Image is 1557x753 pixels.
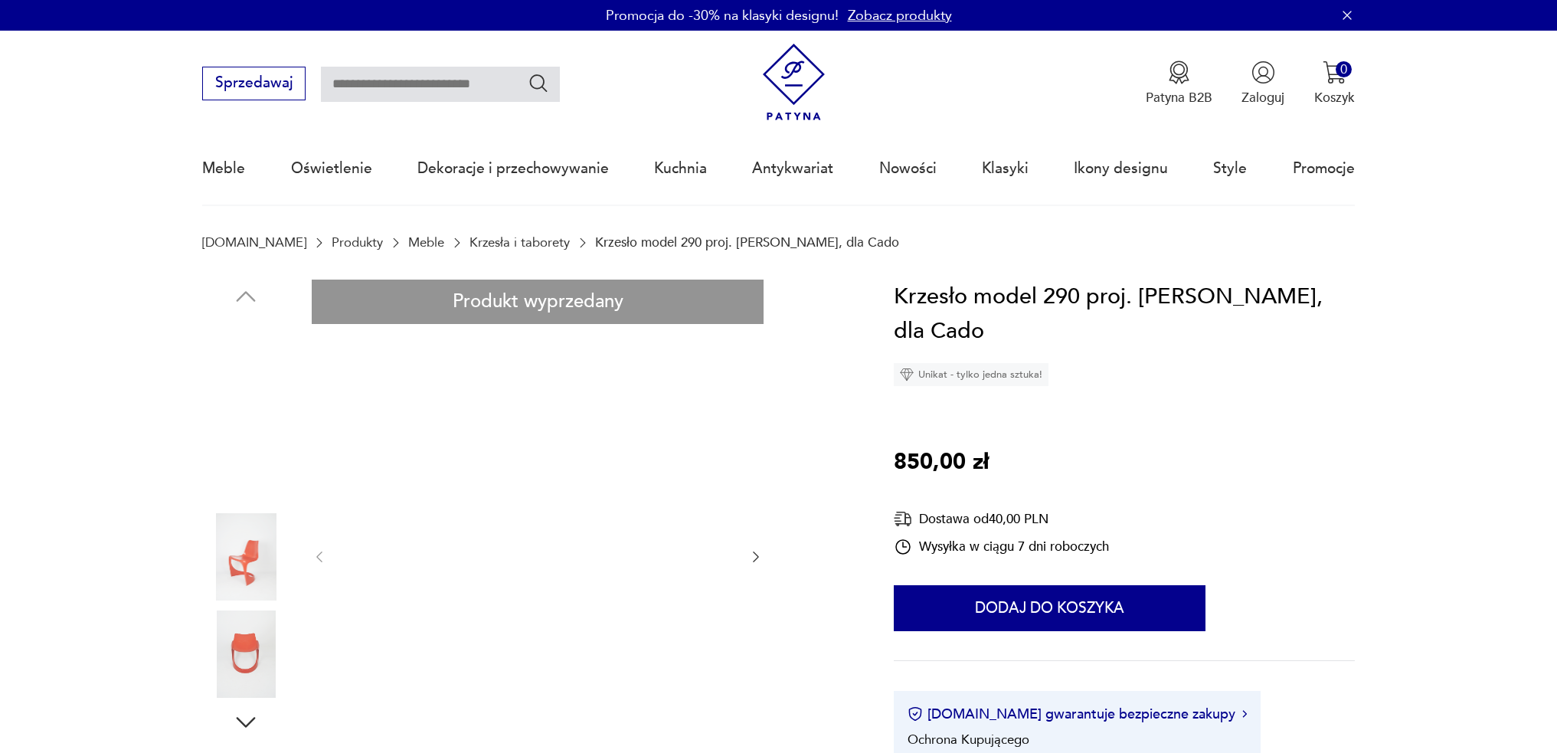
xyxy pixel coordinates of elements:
div: Produkt wyprzedany [312,280,764,325]
div: Dostawa od 40,00 PLN [894,509,1109,529]
button: 0Koszyk [1314,61,1355,106]
img: Ikona dostawy [894,509,912,529]
div: Unikat - tylko jedna sztuka! [894,363,1048,386]
li: Ochrona Kupującego [908,731,1029,748]
a: Meble [408,235,444,250]
a: Sprzedawaj [202,78,306,90]
img: Zdjęcie produktu Krzesło model 290 proj. S. Ostergaard, dla Cado [202,318,289,405]
a: Promocje [1293,133,1355,204]
img: Zdjęcie produktu Krzesło model 290 proj. S. Ostergaard, dla Cado [202,415,289,503]
a: Oświetlenie [291,133,372,204]
a: Meble [202,133,245,204]
a: Kuchnia [654,133,707,204]
a: Klasyki [982,133,1029,204]
div: 0 [1336,61,1352,77]
img: Zdjęcie produktu Krzesło model 290 proj. S. Ostergaard, dla Cado [202,513,289,601]
div: Wysyłka w ciągu 7 dni roboczych [894,538,1109,556]
img: Ikona diamentu [900,368,914,381]
button: Sprzedawaj [202,67,306,100]
img: Ikona koszyka [1323,61,1346,84]
button: [DOMAIN_NAME] gwarantuje bezpieczne zakupy [908,705,1247,724]
img: Ikona strzałki w prawo [1242,710,1247,718]
a: Nowości [879,133,937,204]
p: Promocja do -30% na klasyki designu! [606,6,839,25]
a: Ikony designu [1074,133,1168,204]
button: Zaloguj [1241,61,1284,106]
h1: Krzesło model 290 proj. [PERSON_NAME], dla Cado [894,280,1355,349]
a: Produkty [332,235,383,250]
img: Ikona certyfikatu [908,706,923,722]
button: Patyna B2B [1146,61,1212,106]
p: Zaloguj [1241,89,1284,106]
a: Ikona medaluPatyna B2B [1146,61,1212,106]
button: Dodaj do koszyka [894,585,1205,631]
a: [DOMAIN_NAME] [202,235,306,250]
a: Dekoracje i przechowywanie [417,133,609,204]
img: Patyna - sklep z meblami i dekoracjami vintage [755,44,832,121]
a: Zobacz produkty [848,6,952,25]
img: Ikona medalu [1167,61,1191,84]
a: Krzesła i taborety [469,235,570,250]
img: Zdjęcie produktu Krzesło model 290 proj. S. Ostergaard, dla Cado [202,611,289,698]
button: Szukaj [528,72,550,94]
p: Patyna B2B [1146,89,1212,106]
p: 850,00 zł [894,445,989,480]
p: Krzesło model 290 proj. [PERSON_NAME], dla Cado [595,235,899,250]
img: Ikonka użytkownika [1251,61,1275,84]
p: Koszyk [1314,89,1355,106]
a: Antykwariat [752,133,833,204]
a: Style [1213,133,1247,204]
